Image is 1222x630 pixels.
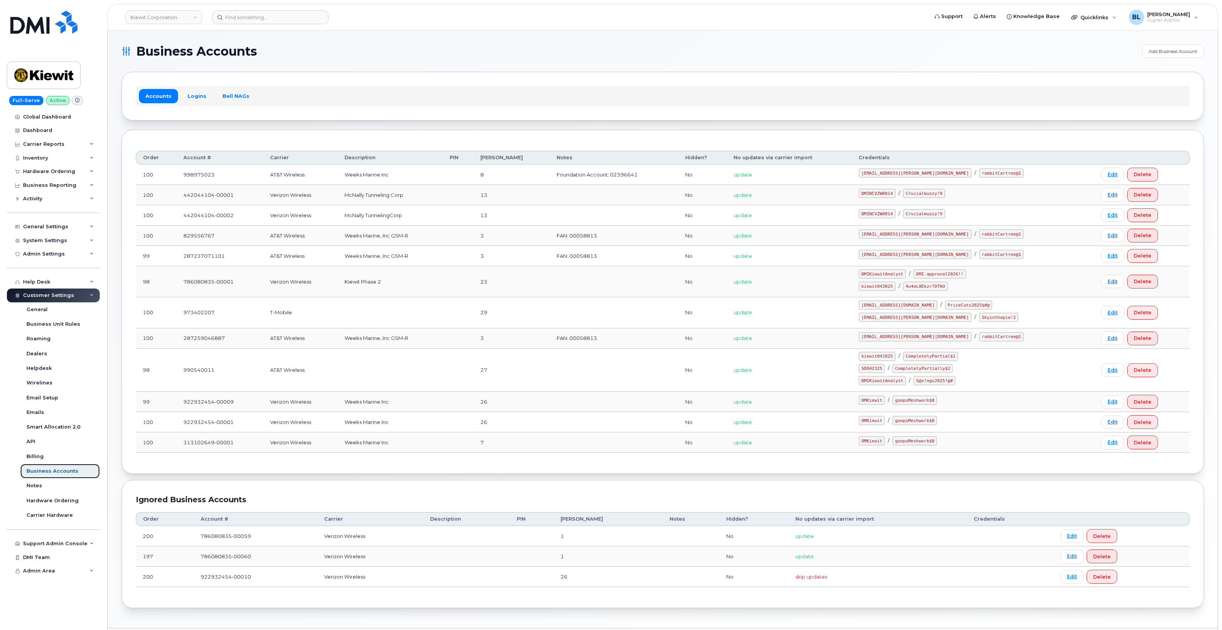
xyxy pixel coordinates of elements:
td: 7 [473,432,550,453]
td: No [678,392,727,412]
a: Edit [1060,570,1083,584]
code: goopsMeshwork$8 [892,436,937,445]
code: S@v!ngs2025!@# [914,376,955,385]
button: Delete [1087,549,1117,563]
button: Delete [1127,331,1158,345]
span: update [734,233,752,239]
td: 442044104-00002 [176,205,263,226]
td: McNally TunnelingCorp [338,205,443,226]
td: Verizon Wireless [263,266,338,297]
span: update [734,279,752,285]
td: 100 [136,205,176,226]
td: Verizon Wireless [263,432,338,453]
span: update [795,533,814,539]
code: OMKiewit [859,416,885,425]
code: CompletelyPartial$1 [903,352,958,361]
td: No [719,526,788,546]
button: Delete [1127,229,1158,242]
a: Edit [1101,436,1124,449]
button: Delete [1087,529,1117,543]
td: No [678,349,727,392]
td: 13 [473,185,550,205]
td: 786080835-00001 [176,266,263,297]
span: / [888,417,889,423]
button: Delete [1127,208,1158,222]
th: PIN [510,512,554,526]
span: / [899,190,900,196]
a: Add Business Account [1142,45,1204,58]
span: update [734,399,752,405]
th: PIN [443,151,473,165]
span: update [734,439,752,445]
td: Verizon Wireless [317,546,423,567]
td: Verizon Wireless [263,205,338,226]
button: Delete [1127,249,1158,263]
td: 98 [136,266,176,297]
span: Delete [1134,335,1151,342]
span: update [734,335,752,341]
span: update [734,367,752,373]
a: Edit [1101,249,1124,262]
td: No [678,297,727,328]
th: [PERSON_NAME] [554,512,663,526]
code: SD042325 [859,364,885,373]
td: Verizon Wireless [263,185,338,205]
span: / [899,353,900,359]
td: 1 [554,546,663,567]
td: 100 [136,297,176,328]
button: Delete [1087,570,1117,584]
td: 29 [473,297,550,328]
span: Delete [1134,278,1151,285]
a: Edit [1101,306,1124,319]
a: Edit [1101,229,1124,242]
code: [EMAIL_ADDRESS][PERSON_NAME][DOMAIN_NAME] [859,250,971,259]
td: 23 [473,266,550,297]
th: Description [423,512,510,526]
td: No [678,432,727,453]
td: 829556767 [176,226,263,246]
td: McNally Tunneling Corp [338,185,443,205]
iframe: Messenger Launcher [1189,597,1216,624]
td: AT&T Wireless [263,349,338,392]
td: No [678,266,727,297]
code: PriceCuts2025$#@ [945,300,992,310]
td: FAN: 00058813 [550,328,678,349]
code: [EMAIL_ADDRESS][PERSON_NAME][DOMAIN_NAME] [859,168,971,178]
span: update [734,253,752,259]
td: 26 [473,392,550,412]
td: 100 [136,432,176,453]
th: Credentials [852,151,1094,165]
code: rabbitCartree@1 [979,332,1024,341]
th: Hidden? [719,512,788,526]
a: Edit [1101,188,1124,201]
span: / [888,365,889,371]
span: Delete [1093,533,1111,540]
span: skip updates [795,574,827,580]
span: update [734,192,752,198]
td: 197 [136,546,194,567]
span: / [975,231,976,237]
a: Accounts [139,89,178,103]
td: Kiewit Phase 2 [338,266,443,297]
th: Description [338,151,443,165]
button: Delete [1127,168,1158,181]
td: 287237071101 [176,246,263,266]
span: update [795,553,814,559]
a: Edit [1060,550,1083,563]
button: Delete [1127,395,1158,409]
td: 26 [554,567,663,587]
code: DMINCVZW0814 [859,189,895,198]
th: No updates via carrier import [788,512,967,526]
th: Order [136,151,176,165]
div: Ignored Business Accounts [136,494,1190,505]
code: Crucialmuzzy!9 [903,209,945,218]
span: Delete [1134,366,1151,374]
td: 100 [136,328,176,349]
td: No [678,185,727,205]
span: Delete [1134,171,1151,178]
td: Verizon Wireless [263,412,338,432]
code: DMIKiewitAnalyst [859,269,906,279]
span: / [888,397,889,403]
th: No updates via carrier import [727,151,852,165]
code: [EMAIL_ADDRESS][DOMAIN_NAME] [859,300,937,310]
